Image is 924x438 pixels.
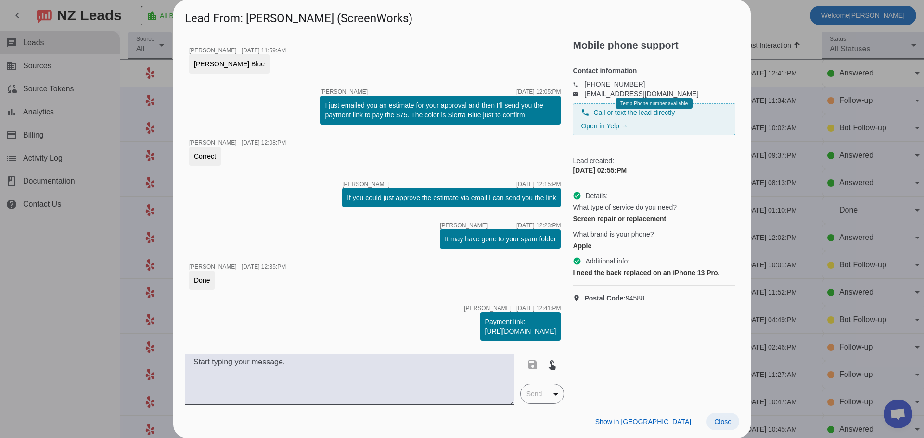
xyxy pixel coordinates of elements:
[320,89,368,95] span: [PERSON_NAME]
[585,191,608,200] span: Details:
[516,223,561,228] div: [DATE] 12:23:PM
[189,139,237,146] span: [PERSON_NAME]
[581,108,590,117] mat-icon: phone
[445,234,556,244] div: It may have gone to your spam folder
[194,275,210,285] div: Done
[573,156,735,165] span: Lead created:
[584,294,626,302] strong: Postal Code:
[325,100,556,120] div: I just emailed you an estimate for your approval and then I'll send you the payment link to pay t...
[550,388,562,400] mat-icon: arrow_drop_down
[242,264,286,270] div: [DATE] 12:35:PM
[347,193,556,202] div: If you could just approve the estimate via email I can send you the link
[573,268,735,277] div: I need the back replaced on an iPhone 13 Pro.
[516,89,561,95] div: [DATE] 12:05:PM
[573,241,735,250] div: Apple
[706,413,739,430] button: Close
[573,257,581,265] mat-icon: check_circle
[189,47,237,54] span: [PERSON_NAME]
[588,413,699,430] button: Show in [GEOGRAPHIC_DATA]
[516,181,561,187] div: [DATE] 12:15:PM
[242,48,286,53] div: [DATE] 11:59:AM
[440,223,488,228] span: [PERSON_NAME]
[620,101,688,106] span: Temp Phone number available
[485,317,556,336] div: Payment link: [URL][DOMAIN_NAME]
[593,108,675,117] span: Call or text the lead directly
[595,418,691,425] span: Show in [GEOGRAPHIC_DATA]
[585,256,629,266] span: Additional info:
[573,82,584,87] mat-icon: phone
[546,359,558,370] mat-icon: touch_app
[194,59,265,69] div: [PERSON_NAME] Blue
[573,229,654,239] span: What brand is your phone?
[573,294,584,302] mat-icon: location_on
[573,91,584,96] mat-icon: email
[242,140,286,146] div: [DATE] 12:08:PM
[584,80,645,88] a: [PHONE_NUMBER]
[581,122,628,130] a: Open in Yelp →
[573,214,735,224] div: Screen repair or replacement
[584,293,644,303] span: 94588
[573,40,739,50] h2: Mobile phone support
[584,90,698,98] a: [EMAIL_ADDRESS][DOMAIN_NAME]
[464,305,512,311] span: [PERSON_NAME]
[573,66,735,75] h4: Contact information
[573,202,677,212] span: What type of service do you need?
[573,191,581,200] mat-icon: check_circle
[516,305,561,311] div: [DATE] 12:41:PM
[573,165,735,175] div: [DATE] 02:55:PM
[714,418,731,425] span: Close
[194,151,216,161] div: Correct
[342,181,390,187] span: [PERSON_NAME]
[189,263,237,270] span: [PERSON_NAME]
